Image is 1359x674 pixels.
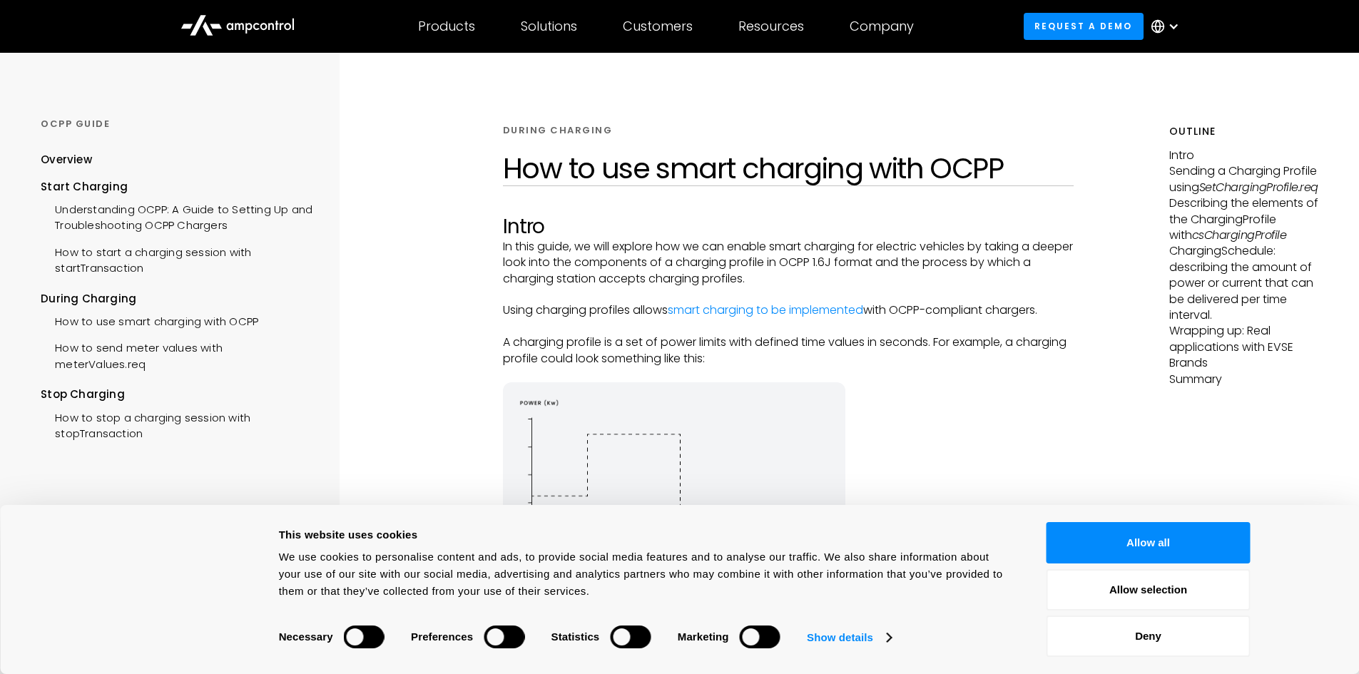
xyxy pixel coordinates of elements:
a: smart charging to be implemented [668,302,863,318]
div: Company [850,19,914,34]
p: Summary [1169,372,1318,387]
a: Request a demo [1024,13,1144,39]
h2: Intro [503,215,1074,239]
p: ‍ [503,367,1074,382]
h5: Outline [1169,124,1318,139]
strong: Statistics [551,630,600,643]
div: Products [418,19,475,34]
div: Resources [738,19,804,34]
p: Using charging profiles allows with OCPP-compliant chargers. [503,302,1074,318]
div: Customers [623,19,693,34]
p: Wrapping up: Real applications with EVSE Brands [1169,323,1318,371]
div: Start Charging [41,179,312,195]
a: How to stop a charging session with stopTransaction [41,403,312,446]
strong: Necessary [279,630,333,643]
em: SetChargingProfile.req [1199,179,1318,195]
div: We use cookies to personalise content and ads, to provide social media features and to analyse ou... [279,548,1014,600]
a: How to start a charging session with startTransaction [41,238,312,280]
p: Describing the elements of the ChargingProfile with [1169,195,1318,243]
em: csChargingProfile [1192,227,1287,243]
a: Show details [807,627,891,648]
p: Intro [1169,148,1318,163]
div: During Charging [41,291,312,307]
img: energy diagram [503,382,845,608]
a: How to use smart charging with OCPP [41,307,258,333]
a: How to send meter values with meterValues.req [41,333,312,376]
strong: Preferences [411,630,473,643]
div: Solutions [521,19,577,34]
p: ‍ [503,287,1074,302]
legend: Consent Selection [278,619,279,620]
div: DURING CHARGING [503,124,613,137]
div: Stop Charging [41,387,312,402]
h1: How to use smart charging with OCPP [503,151,1074,185]
p: ChargingSchedule: describing the amount of power or current that can be delivered per time interval. [1169,243,1318,323]
div: This website uses cookies [279,526,1014,543]
strong: Marketing [678,630,729,643]
a: Understanding OCPP: A Guide to Setting Up and Troubleshooting OCPP Chargers [41,195,312,238]
button: Deny [1047,616,1251,657]
p: Sending a Charging Profile using [1169,163,1318,195]
div: Overview [41,152,92,168]
button: Allow all [1047,522,1251,563]
button: Allow selection [1047,569,1251,611]
div: OCPP GUIDE [41,118,312,131]
p: In this guide, we will explore how we can enable smart charging for electric vehicles by taking a... [503,239,1074,287]
p: ‍ [503,319,1074,335]
p: A charging profile is a set of power limits with defined time values in seconds. For example, a c... [503,335,1074,367]
a: Overview [41,152,92,178]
